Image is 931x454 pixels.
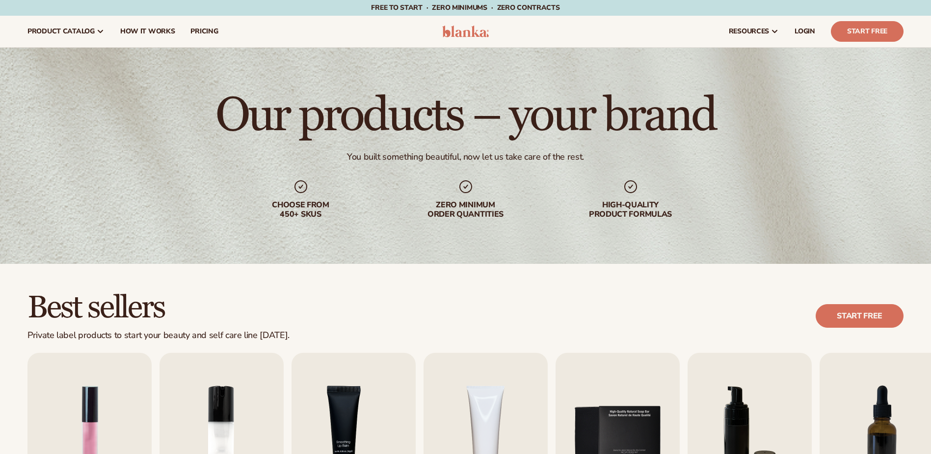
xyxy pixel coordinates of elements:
div: Zero minimum order quantities [403,200,529,219]
h2: Best sellers [27,291,290,324]
span: product catalog [27,28,95,35]
a: product catalog [20,16,112,47]
div: You built something beautiful, now let us take care of the rest. [347,151,584,163]
img: logo [442,26,489,37]
span: How It Works [120,28,175,35]
span: Free to start · ZERO minimums · ZERO contracts [371,3,559,12]
span: pricing [190,28,218,35]
a: How It Works [112,16,183,47]
span: LOGIN [795,28,815,35]
h1: Our products – your brand [215,92,716,140]
div: High-quality product formulas [568,200,693,219]
span: resources [729,28,769,35]
a: LOGIN [787,16,823,47]
a: Start Free [831,21,904,42]
a: resources [721,16,787,47]
div: Choose from 450+ Skus [238,200,364,219]
a: pricing [183,16,226,47]
div: Private label products to start your beauty and self care line [DATE]. [27,330,290,341]
a: Start free [816,304,904,328]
